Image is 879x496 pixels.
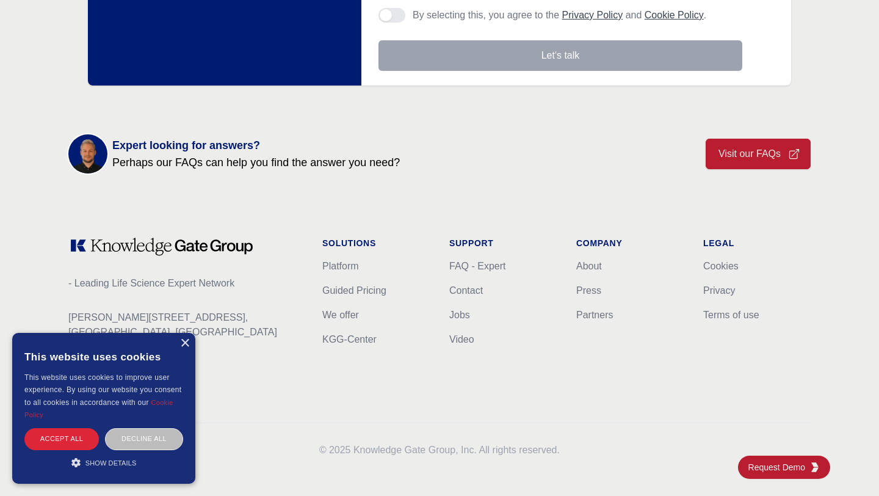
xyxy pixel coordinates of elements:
span: Expert looking for answers? [112,137,400,154]
h1: Legal [703,237,811,249]
img: KGG [810,462,820,472]
iframe: Chat Widget [818,437,879,496]
a: About [576,261,602,271]
a: Privacy Policy [562,10,623,20]
span: This website uses cookies to improve user experience. By using our website you consent to all coo... [24,373,181,407]
div: Accept all [24,428,99,450]
a: KGG-Center [322,334,377,345]
a: We offer [322,310,359,320]
p: - Leading Life Science Expert Network [68,276,303,291]
a: Partners [576,310,613,320]
img: KOL management, KEE, Therapy area experts [68,134,107,173]
a: Contact [449,285,483,296]
div: Close [180,339,189,348]
h1: Support [449,237,557,249]
a: Jobs [449,310,470,320]
a: Cookie Policy [645,10,704,20]
span: Request Demo [748,461,810,473]
a: Cookies [703,261,739,271]
a: Request DemoKGG [738,456,830,479]
a: Press [576,285,601,296]
span: Show details [85,459,137,467]
p: 2025 Knowledge Gate Group, Inc. All rights reserved. [68,443,811,458]
a: FAQ - Expert [449,261,505,271]
div: This website uses cookies [24,342,183,371]
p: By selecting this, you agree to the and . [413,8,706,23]
div: Show details [24,456,183,469]
h1: Solutions [322,237,430,249]
span: © [319,445,327,455]
span: Perhaps our FAQs can help you find the answer you need? [112,154,400,171]
div: Decline all [105,428,183,450]
a: Guided Pricing [322,285,386,296]
p: [PERSON_NAME][STREET_ADDRESS], [GEOGRAPHIC_DATA], [GEOGRAPHIC_DATA] [68,310,303,340]
a: Visit our FAQs [706,139,811,169]
a: Terms of use [703,310,759,320]
a: Cookie Policy [24,399,173,418]
a: Platform [322,261,359,271]
h1: Company [576,237,684,249]
button: Let's talk [378,40,742,71]
a: Privacy [703,285,735,296]
a: Video [449,334,474,345]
